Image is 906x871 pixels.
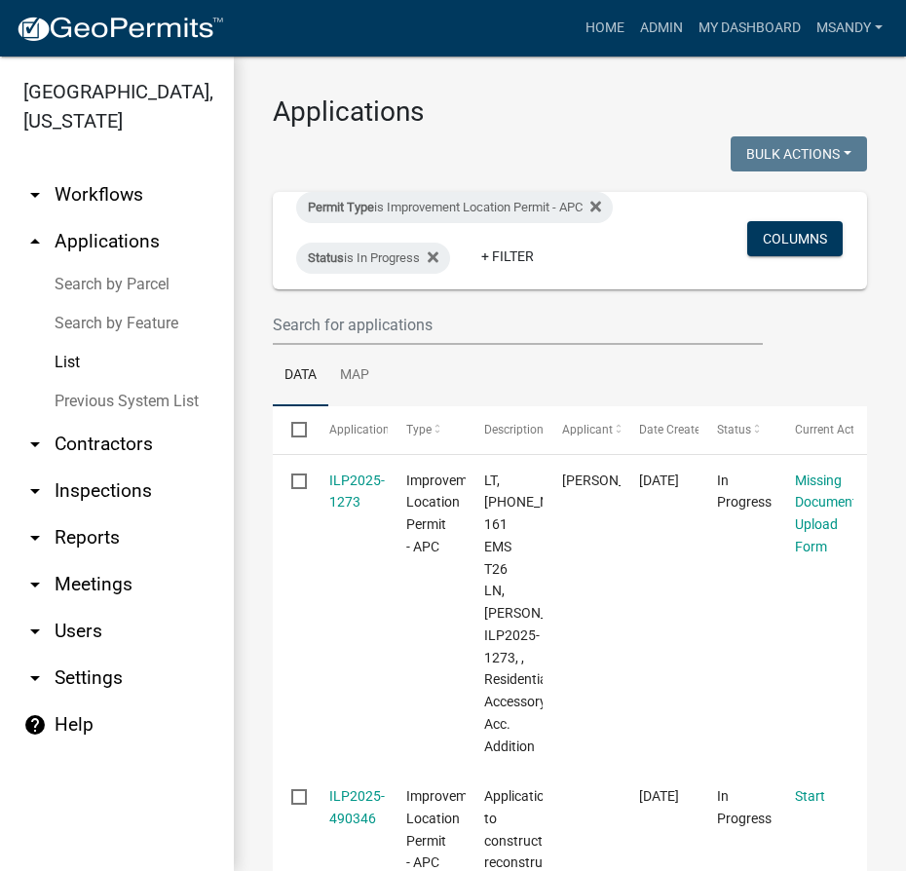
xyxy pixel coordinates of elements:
i: arrow_drop_down [23,620,47,643]
a: msandy [809,10,890,47]
a: Start [795,788,825,804]
a: Home [578,10,632,47]
a: Missing Document Upload Form [795,473,857,554]
datatable-header-cell: Status [698,406,776,453]
i: arrow_drop_down [23,526,47,549]
h3: Applications [273,95,867,129]
datatable-header-cell: Select [273,406,310,453]
span: Date Created [639,423,707,436]
span: Improvement Location Permit - APC [406,788,487,870]
span: Permit Type [308,200,374,214]
a: ILP2025-1273 [329,473,385,511]
i: arrow_drop_down [23,666,47,690]
datatable-header-cell: Date Created [621,406,698,453]
span: Description [484,423,544,436]
a: Map [328,345,381,407]
i: arrow_drop_down [23,183,47,207]
span: 10/09/2025 [639,788,679,804]
div: is In Progress [296,243,450,274]
span: Applicant [562,423,613,436]
span: Status [717,423,751,436]
span: Improvement Location Permit - APC [406,473,487,554]
a: Admin [632,10,691,47]
span: Current Activity [795,423,876,436]
datatable-header-cell: Type [388,406,466,453]
span: In Progress [717,788,772,826]
i: arrow_drop_down [23,479,47,503]
datatable-header-cell: Applicant [543,406,621,453]
i: help [23,713,47,737]
datatable-header-cell: Description [466,406,544,453]
i: arrow_drop_down [23,433,47,456]
span: LT, 029-047-114.A, 161 EMS T26 LN, Garvin, ILP2025-1273, , Residential Accessory/Res Acc. Addition [484,473,615,754]
span: Type [406,423,432,436]
span: Application Number [329,423,435,436]
datatable-header-cell: Application Number [310,406,388,453]
a: ILP2025-490346 [329,788,385,826]
datatable-header-cell: Current Activity [775,406,853,453]
span: In Progress [717,473,772,511]
span: Chris Garvin [562,473,666,488]
a: Data [273,345,328,407]
a: + Filter [466,239,549,274]
i: arrow_drop_up [23,230,47,253]
i: arrow_drop_down [23,573,47,596]
div: is Improvement Location Permit - APC [296,192,613,223]
span: Status [308,250,344,265]
input: Search for applications [273,305,763,345]
a: My Dashboard [691,10,809,47]
button: Bulk Actions [731,136,867,171]
span: 10/09/2025 [639,473,679,488]
button: Columns [747,221,843,256]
